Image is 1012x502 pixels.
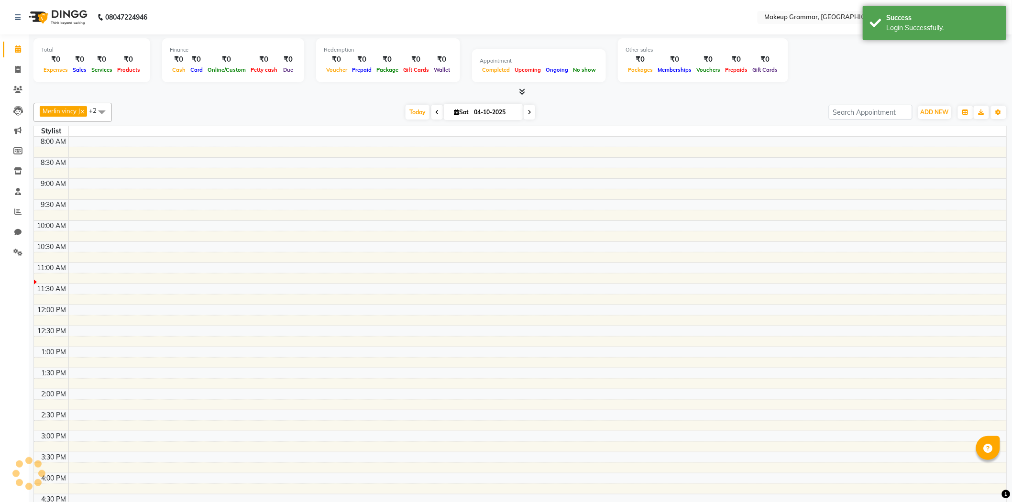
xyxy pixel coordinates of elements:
[188,66,205,73] span: Card
[626,46,781,54] div: Other sales
[89,107,104,114] span: +2
[723,54,750,65] div: ₹0
[694,54,723,65] div: ₹0
[571,66,598,73] span: No show
[41,66,70,73] span: Expenses
[35,242,68,252] div: 10:30 AM
[40,368,68,378] div: 1:30 PM
[694,66,723,73] span: Vouchers
[543,66,571,73] span: Ongoing
[723,66,750,73] span: Prepaids
[324,54,350,65] div: ₹0
[170,54,188,65] div: ₹0
[188,54,205,65] div: ₹0
[918,106,951,119] button: ADD NEW
[35,221,68,231] div: 10:00 AM
[34,126,68,136] div: Stylist
[40,410,68,420] div: 2:30 PM
[39,200,68,210] div: 9:30 AM
[480,57,598,65] div: Appointment
[89,54,115,65] div: ₹0
[626,54,655,65] div: ₹0
[41,54,70,65] div: ₹0
[40,431,68,441] div: 3:00 PM
[324,46,452,54] div: Redemption
[170,46,297,54] div: Finance
[39,158,68,168] div: 8:30 AM
[431,54,452,65] div: ₹0
[40,452,68,462] div: 3:30 PM
[401,54,431,65] div: ₹0
[105,4,147,31] b: 08047224946
[471,105,519,120] input: 2025-10-04
[626,66,655,73] span: Packages
[750,66,781,73] span: Gift Cards
[921,109,949,116] span: ADD NEW
[374,54,401,65] div: ₹0
[406,105,429,120] span: Today
[248,66,280,73] span: Petty cash
[115,54,143,65] div: ₹0
[655,54,694,65] div: ₹0
[280,54,297,65] div: ₹0
[431,66,452,73] span: Wallet
[655,66,694,73] span: Memberships
[115,66,143,73] span: Products
[350,66,374,73] span: Prepaid
[36,326,68,336] div: 12:30 PM
[829,105,913,120] input: Search Appointment
[39,137,68,147] div: 8:00 AM
[350,54,374,65] div: ₹0
[451,109,471,116] span: Sat
[170,66,188,73] span: Cash
[39,179,68,189] div: 9:00 AM
[43,107,80,115] span: Merlin vincy J
[36,305,68,315] div: 12:00 PM
[887,23,999,33] div: Login Successfully.
[89,66,115,73] span: Services
[480,66,512,73] span: Completed
[40,473,68,483] div: 4:00 PM
[512,66,543,73] span: Upcoming
[324,66,350,73] span: Voucher
[205,54,248,65] div: ₹0
[24,4,90,31] img: logo
[41,46,143,54] div: Total
[40,347,68,357] div: 1:00 PM
[40,389,68,399] div: 2:00 PM
[35,284,68,294] div: 11:30 AM
[35,263,68,273] div: 11:00 AM
[750,54,781,65] div: ₹0
[80,107,84,115] a: x
[887,13,999,23] div: Success
[374,66,401,73] span: Package
[70,54,89,65] div: ₹0
[248,54,280,65] div: ₹0
[281,66,296,73] span: Due
[205,66,248,73] span: Online/Custom
[401,66,431,73] span: Gift Cards
[70,66,89,73] span: Sales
